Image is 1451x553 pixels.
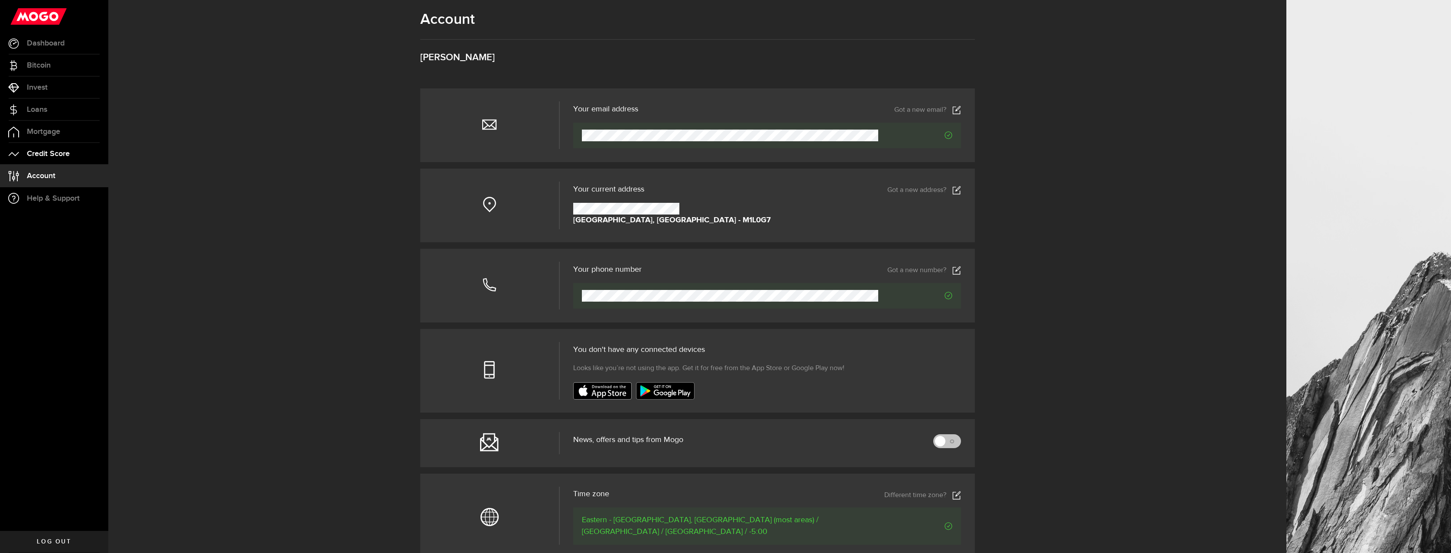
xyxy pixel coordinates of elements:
[573,363,844,374] span: Looks like you’re not using the app. Get it for free from the App Store or Google Play now!
[582,514,878,538] span: Eastern - [GEOGRAPHIC_DATA], [GEOGRAPHIC_DATA] (most areas) / [GEOGRAPHIC_DATA] / [GEOGRAPHIC_DAT...
[573,266,642,273] h3: Your phone number
[27,150,70,158] span: Credit Score
[573,436,683,444] span: News, offers and tips from Mogo
[894,106,961,114] a: Got a new email?
[27,106,47,114] span: Loans
[27,195,80,202] span: Help & Support
[27,62,51,69] span: Bitcoin
[573,185,644,193] span: Your current address
[27,39,65,47] span: Dashboard
[27,84,48,91] span: Invest
[573,382,632,400] img: badge-app-store.svg
[636,382,695,400] img: badge-google-play.svg
[420,11,975,28] h1: Account
[420,53,975,62] h3: [PERSON_NAME]
[887,266,961,275] a: Got a new number?
[573,490,609,498] span: Time zone
[27,172,55,180] span: Account
[573,105,638,113] h3: Your email address
[573,346,705,354] span: You don't have any connected devices
[7,3,33,29] button: Open LiveChat chat widget
[878,522,952,530] span: Verified
[27,128,60,136] span: Mortgage
[878,292,952,299] span: Verified
[887,186,961,195] a: Got a new address?
[878,131,952,139] span: Verified
[884,491,961,500] a: Different time zone?
[573,215,771,226] strong: [GEOGRAPHIC_DATA], [GEOGRAPHIC_DATA] - M1L0G7
[37,539,71,545] span: Log out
